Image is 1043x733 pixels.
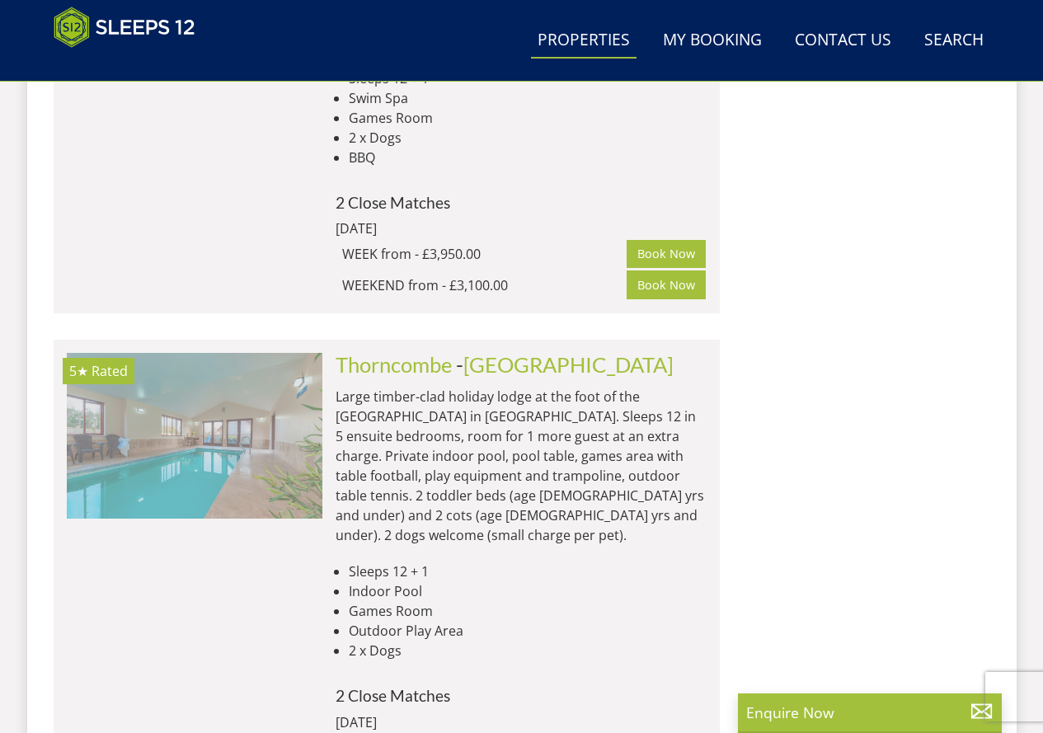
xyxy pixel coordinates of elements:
[349,148,707,167] li: BBQ
[69,362,88,380] span: Thorncombe has a 5 star rating under the Quality in Tourism Scheme
[788,22,898,59] a: Contact Us
[45,58,218,72] iframe: Customer reviews powered by Trustpilot
[342,244,627,264] div: WEEK from - £3,950.00
[67,353,322,518] a: 5★ Rated
[656,22,768,59] a: My Booking
[746,702,994,723] p: Enquire Now
[349,581,707,601] li: Indoor Pool
[336,687,707,704] h4: 2 Close Matches
[67,353,322,518] img: thorncombe-somerset-groups-4-pool.original.jpg
[336,218,558,238] div: [DATE]
[456,352,674,377] span: -
[336,387,707,545] p: Large timber-clad holiday lodge at the foot of the [GEOGRAPHIC_DATA] in [GEOGRAPHIC_DATA]. Sleeps...
[349,128,707,148] li: 2 x Dogs
[336,712,558,732] div: [DATE]
[349,88,707,108] li: Swim Spa
[336,194,707,211] h4: 2 Close Matches
[627,240,706,268] a: Book Now
[531,22,637,59] a: Properties
[92,362,128,380] span: Rated
[349,641,707,660] li: 2 x Dogs
[349,621,707,641] li: Outdoor Play Area
[918,22,990,59] a: Search
[463,352,674,377] a: [GEOGRAPHIC_DATA]
[54,7,195,48] img: Sleeps 12
[342,275,627,295] div: WEEKEND from - £3,100.00
[349,601,707,621] li: Games Room
[349,561,707,581] li: Sleeps 12 + 1
[627,270,706,298] a: Book Now
[349,108,707,128] li: Games Room
[336,352,452,377] a: Thorncombe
